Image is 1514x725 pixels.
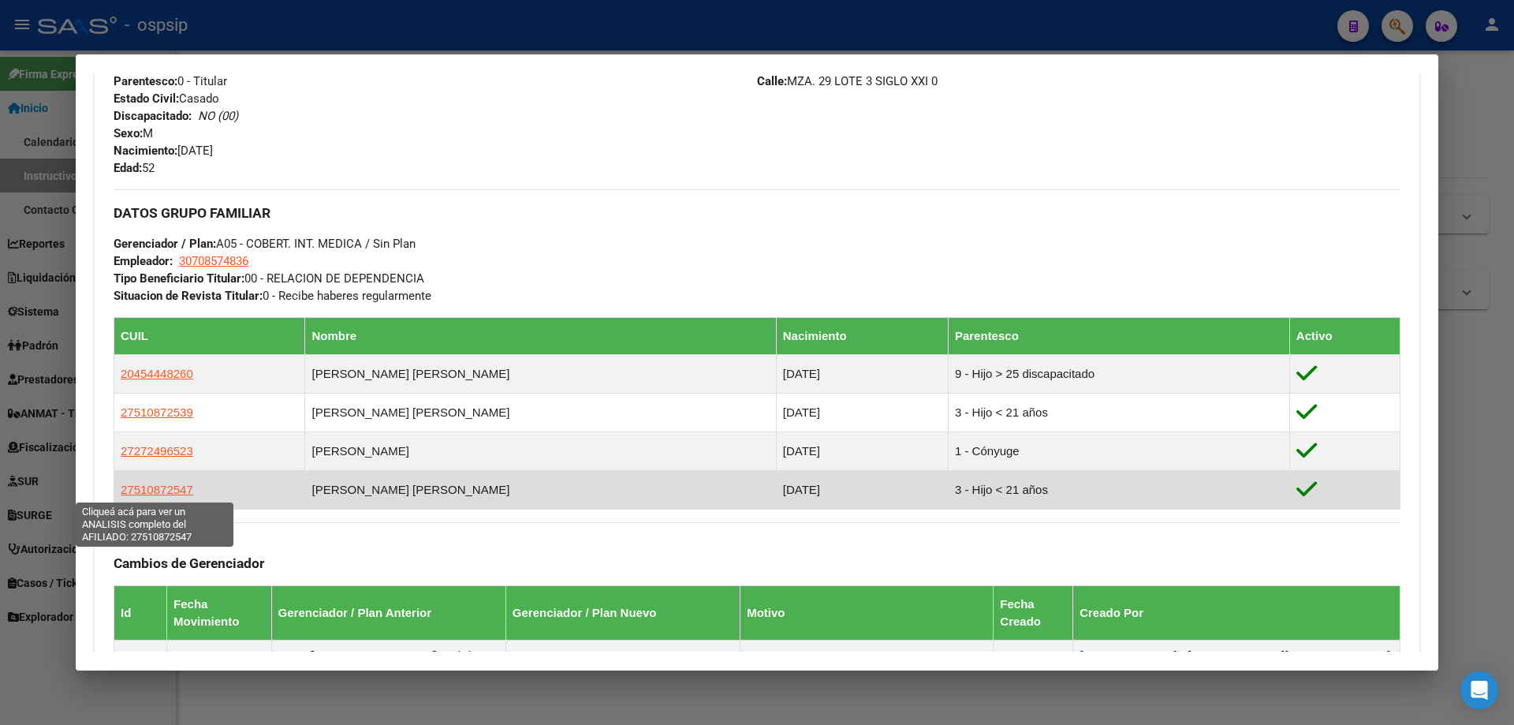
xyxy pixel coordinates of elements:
[1460,671,1498,709] div: Open Intercom Messenger
[776,318,948,355] th: Nacimiento
[114,92,179,106] strong: Estado Civil:
[740,586,994,641] th: Motivo
[179,254,248,268] span: 30708574836
[740,641,994,689] td: Gerenciador * A05 - COBERT. INT. MEDICA
[305,471,776,510] td: [PERSON_NAME] [PERSON_NAME]
[114,126,143,140] strong: Sexo:
[505,586,740,641] th: Gerenciador / Plan Nuevo
[121,444,193,458] span: 27272496523
[994,641,1073,689] td: [DATE]
[114,109,192,123] strong: Discapacitado:
[114,74,227,88] span: 0 - Titular
[948,355,1289,394] td: 9 - Hijo > 25 discapacitado
[121,483,193,496] span: 27510872547
[757,74,938,88] span: MZA. 29 LOTE 3 SIGLO XXI 0
[278,648,457,662] strong: A10 - [GEOGRAPHIC_DATA] SA
[114,254,173,268] strong: Empleador:
[776,471,948,510] td: [DATE]
[114,144,213,158] span: [DATE]
[114,289,263,303] strong: Situacion de Revista Titular:
[114,586,167,641] th: Id
[305,355,776,394] td: [PERSON_NAME] [PERSON_NAME]
[948,394,1289,432] td: 3 - Hijo < 21 años
[114,144,177,158] strong: Nacimiento:
[114,271,424,286] span: 00 - RELACION DE DEPENDENCIA
[114,555,1400,572] h3: Cambios de Gerenciador
[948,471,1289,510] td: 3 - Hijo < 21 años
[757,74,787,88] strong: Calle:
[167,586,272,641] th: Fecha Movimiento
[114,126,153,140] span: M
[776,432,948,471] td: [DATE]
[121,405,193,419] span: 27510872539
[114,204,1400,222] h3: DATOS GRUPO FAMILIAR
[114,161,155,175] span: 52
[994,586,1073,641] th: Fecha Creado
[114,271,244,286] strong: Tipo Beneficiario Titular:
[114,641,167,689] td: 185298
[305,318,776,355] th: Nombre
[114,92,219,106] span: Casado
[167,641,272,689] td: [DATE]
[776,355,948,394] td: [DATE]
[948,318,1289,355] th: Parentesco
[114,289,431,303] span: 0 - Recibe haberes regularmente
[114,237,416,251] span: A05 - COBERT. INT. MEDICA / Sin Plan
[1073,641,1400,689] td: [PERSON_NAME] - [PERSON_NAME][EMAIL_ADDRESS][DOMAIN_NAME]
[198,109,238,123] i: NO (00)
[305,394,776,432] td: [PERSON_NAME] [PERSON_NAME]
[1073,586,1400,641] th: Creado Por
[505,641,740,689] td: ( )
[271,641,505,689] td: ( )
[121,367,193,380] span: 20454448260
[271,586,505,641] th: Gerenciador / Plan Anterior
[305,432,776,471] td: [PERSON_NAME]
[776,394,948,432] td: [DATE]
[114,74,177,88] strong: Parentesco:
[114,161,142,175] strong: Edad:
[114,237,216,251] strong: Gerenciador / Plan:
[948,432,1289,471] td: 1 - Cónyuge
[1289,318,1400,355] th: Activo
[114,318,305,355] th: CUIL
